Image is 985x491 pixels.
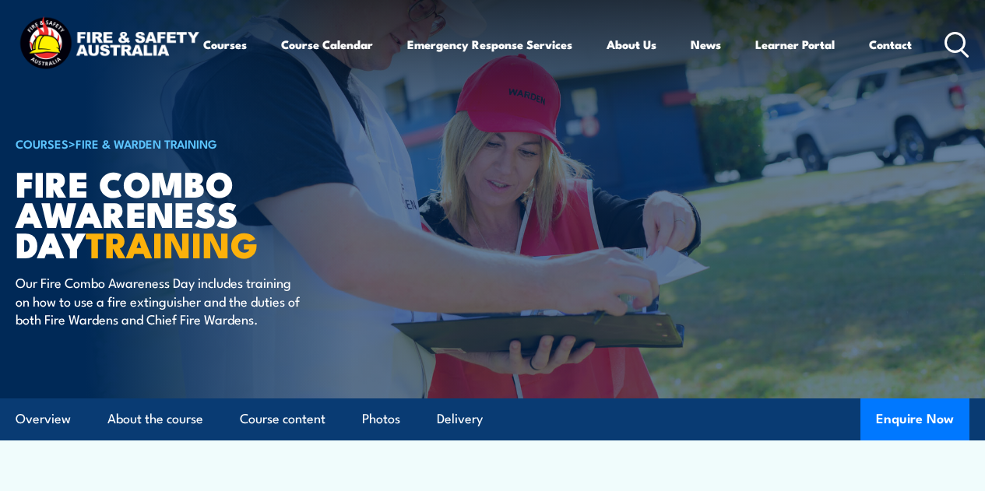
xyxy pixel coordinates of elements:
a: Emergency Response Services [407,26,572,63]
a: Courses [203,26,247,63]
p: Our Fire Combo Awareness Day includes training on how to use a fire extinguisher and the duties o... [16,273,300,328]
a: Fire & Warden Training [76,135,217,152]
a: Course content [240,398,325,440]
a: News [691,26,721,63]
a: COURSES [16,135,69,152]
a: Learner Portal [755,26,835,63]
strong: TRAINING [86,216,259,270]
a: Contact [869,26,912,63]
button: Enquire Now [860,398,969,440]
a: Course Calendar [281,26,373,63]
a: Overview [16,398,71,440]
a: About Us [607,26,656,63]
h1: Fire Combo Awareness Day [16,167,400,258]
a: Delivery [437,398,483,440]
a: Photos [362,398,400,440]
h6: > [16,134,400,153]
a: About the course [107,398,203,440]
